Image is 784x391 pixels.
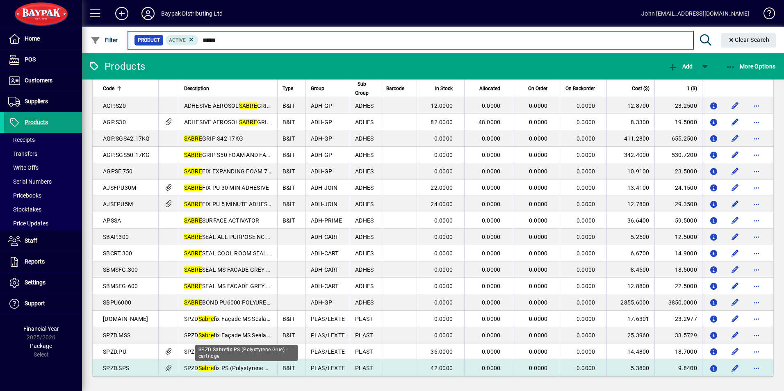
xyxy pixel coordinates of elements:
[729,296,742,309] button: Edit
[577,283,595,289] span: 0.0000
[355,184,374,191] span: ADHES
[386,84,412,93] div: Barcode
[654,114,702,130] td: 19.5000
[184,168,202,175] em: SABRE
[654,147,702,163] td: 530.7200
[283,168,295,175] span: B&IT
[239,119,257,125] em: SABRE
[355,348,373,355] span: PLAST
[25,258,45,265] span: Reports
[184,217,260,224] span: SURFACE ACTIVATOR
[355,201,374,207] span: ADHES
[482,332,501,339] span: 0.0000
[632,84,650,93] span: Cost ($)
[729,230,742,243] button: Edit
[184,250,202,257] em: SABRE
[184,234,202,240] em: SABRE
[750,198,763,211] button: More options
[311,266,339,273] span: ADH-CART
[25,98,48,105] span: Suppliers
[529,234,548,240] span: 0.0000
[641,7,749,20] div: John [EMAIL_ADDRESS][DOMAIN_NAME]
[184,184,269,191] span: FIX PU 30 MIN ADHESIVE
[606,311,654,327] td: 17.6301
[434,250,453,257] span: 0.0000
[606,196,654,212] td: 12.7800
[355,135,374,142] span: ADHES
[311,348,345,355] span: PLAS/LEXTE
[434,135,453,142] span: 0.0000
[103,250,132,257] span: SBCRT.300
[654,245,702,261] td: 14.9000
[184,152,202,158] em: SABRE
[23,325,59,332] span: Financial Year
[482,168,501,175] span: 0.0000
[355,168,374,175] span: ADHES
[729,198,742,211] button: Edit
[529,332,548,339] span: 0.0000
[729,148,742,161] button: Edit
[687,84,697,93] span: 1 ($)
[482,266,501,273] span: 0.0000
[4,231,82,251] a: Staff
[184,168,280,175] span: FIX EXPANDING FOAM 750ml
[30,343,52,349] span: Package
[184,119,310,125] span: ADHESIVE AEROSOL GRIP S30 CONTACT
[184,266,202,273] em: SABRE
[431,119,453,125] span: 82.0000
[431,348,453,355] span: 36.0000
[184,234,352,240] span: SEAL ALL PURPOSE NC SILICONE TRANSPARENT 300ml
[283,332,295,339] span: B&IT
[8,150,37,157] span: Transfers
[564,84,602,93] div: On Backorder
[4,70,82,91] a: Customers
[184,217,202,224] em: SABRE
[311,84,345,93] div: Group
[4,273,82,293] a: Settings
[422,84,460,93] div: In Stock
[355,266,374,273] span: ADHES
[577,266,595,273] span: 0.0000
[528,84,547,93] span: On Order
[577,152,595,158] span: 0.0000
[434,332,453,339] span: 0.0000
[654,130,702,147] td: 655.2500
[283,135,295,142] span: B&IT
[103,135,150,142] span: AGP.SGS42.17KG
[283,184,295,191] span: B&IT
[8,206,41,213] span: Stocktakes
[482,102,501,109] span: 0.0000
[729,181,742,194] button: Edit
[8,220,48,227] span: Price Updates
[729,345,742,358] button: Edit
[577,135,595,142] span: 0.0000
[103,283,138,289] span: SBMSFG.600
[25,35,40,42] span: Home
[750,116,763,129] button: More options
[311,152,333,158] span: ADH-GP
[577,201,595,207] span: 0.0000
[434,316,453,322] span: 0.0000
[198,316,214,322] em: Sabre
[482,152,501,158] span: 0.0000
[311,316,345,322] span: PLAS/LEXTE
[103,217,121,224] span: APSSA
[750,312,763,325] button: More options
[577,299,595,306] span: 0.0000
[434,283,453,289] span: 0.0000
[184,250,322,257] span: SEAL COOL ROOM SEALANT - TITANIA 300ml
[434,234,453,240] span: 0.0000
[25,237,37,244] span: Staff
[25,56,36,63] span: POS
[283,201,295,207] span: B&IT
[577,234,595,240] span: 0.0000
[103,299,131,306] span: SBPU6000
[4,133,82,147] a: Receipts
[184,84,209,93] span: Description
[729,99,742,112] button: Edit
[577,168,595,175] span: 0.0000
[750,99,763,112] button: More options
[161,7,223,20] div: Baypak Distributing Ltd
[184,201,276,207] span: FIX PU 5 MINUTE ADHESIVE
[434,168,453,175] span: 0.0000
